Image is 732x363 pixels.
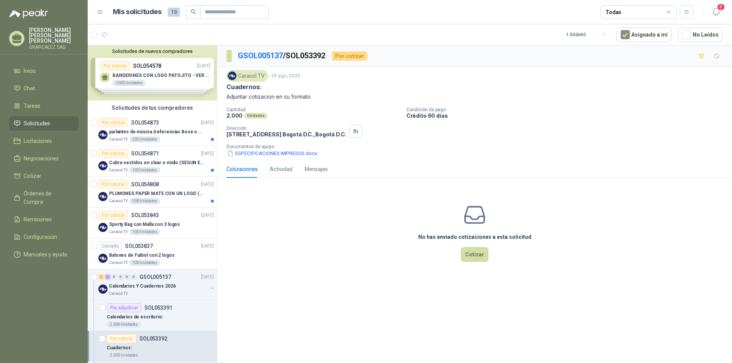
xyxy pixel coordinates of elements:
p: GSOL005137 [140,274,171,280]
span: Chat [24,84,35,93]
p: SOL054873 [131,120,159,125]
p: Cantidad [226,107,400,112]
p: Adjuntar cotizacion en su formato [226,93,723,101]
a: Por cotizarSOL054871[DATE] Company LogoCubre vestidos en clear o vinilo (SEGUN ESPECIFICACIONES D... [88,146,217,177]
div: Mensajes [305,165,328,173]
div: Por cotizar [332,51,367,61]
div: 2.000 Unidades [107,321,141,328]
a: Remisiones [9,212,79,227]
div: 500 Unidades [129,198,160,204]
div: 100 Unidades [129,167,160,173]
a: GSOL005137 [238,51,283,60]
img: Company Logo [98,192,108,201]
p: parlantes de música (referencias Bose o Alexa) CON MARCACION 1 LOGO (Mas datos en el adjunto) [109,128,204,136]
a: Negociaciones [9,151,79,166]
p: Condición de pago [406,107,729,112]
p: [DATE] [201,212,214,219]
img: Company Logo [228,72,236,80]
button: Asignado a mi [616,27,672,42]
p: Caracol TV [109,229,128,235]
p: [DATE] [201,243,214,250]
a: Tareas [9,99,79,113]
p: [DATE] [201,119,214,126]
a: Manuales y ayuda [9,247,79,262]
span: Tareas [24,102,40,110]
p: SOL054871 [131,151,159,156]
h3: No has enviado cotizaciones a esta solicitud [418,233,531,241]
div: 0 [124,274,130,280]
a: Licitaciones [9,134,79,148]
p: [PERSON_NAME] [PERSON_NAME] [PERSON_NAME] [29,27,79,43]
p: Calendarios Y Cuadernos 2026 [109,283,176,290]
a: Solicitudes [9,116,79,131]
p: SOL053392 [140,336,167,341]
span: search [191,9,196,14]
span: Solicitudes [24,119,50,128]
p: Caracol TV [109,198,128,204]
button: Solicitudes de nuevos compradores [91,48,214,54]
img: Company Logo [98,223,108,232]
span: 8 [717,3,725,11]
div: 0 [111,274,117,280]
p: GRAFICALEZ SAS [29,45,79,50]
button: No Leídos [678,27,723,42]
p: Caracol TV [109,136,128,142]
p: Cubre vestidos en clear o vinilo (SEGUN ESPECIFICACIONES DEL ADJUNTO) [109,159,204,166]
img: Company Logo [98,254,108,263]
a: Configuración [9,230,79,244]
div: 200 Unidades [129,136,160,142]
div: Por adjudicar [107,303,141,312]
div: 100 Unidades [129,229,160,235]
span: Negociaciones [24,154,59,163]
p: Crédito 60 días [406,112,729,119]
span: Cotizar [24,172,41,180]
button: ESPECIFICACIONES IMPRESOS.docx [226,149,318,157]
h1: Mis solicitudes [113,6,162,18]
p: 26 ago, 2025 [271,72,300,80]
p: Caracol TV [109,167,128,173]
span: Licitaciones [24,137,52,145]
p: Calendarios de escritorio: [107,313,163,321]
a: Por cotizarSOL054873[DATE] Company Logoparlantes de música (referencias Bose o Alexa) CON MARCACI... [88,115,217,146]
p: Sporty Bag con Malla con 3 logos [109,221,180,228]
span: 19 [168,8,180,17]
div: Solicitudes de tus compradores [88,101,217,115]
div: Por cotizar [98,118,128,127]
a: Órdenes de Compra [9,186,79,209]
div: Unidades [244,113,268,119]
p: [STREET_ADDRESS] Bogotá D.C. , Bogotá D.C. [226,131,346,138]
a: Chat [9,81,79,96]
p: [DATE] [201,181,214,188]
a: Por cotizarSOL054808[DATE] Company LogoPLUMONES PAPER MATE CON UN LOGO (SEGUN REF.ADJUNTA)Caracol... [88,177,217,208]
div: 1 [98,274,104,280]
span: Remisiones [24,215,52,224]
a: Inicio [9,64,79,78]
span: Inicio [24,67,36,75]
div: Solicitudes de nuevos compradoresPor cotizarSOL054578[DATE] BANDERINES CON LOGO PATOJITO - VER DO... [88,45,217,101]
span: Órdenes de Compra [24,189,71,206]
p: [DATE] [201,150,214,157]
div: 2 [105,274,111,280]
div: Cerrado [98,241,122,251]
button: 8 [709,5,723,19]
p: SOL054808 [131,182,159,187]
span: Manuales y ayuda [24,250,67,259]
div: Caracol TV [226,70,268,82]
p: 2.000 [226,112,242,119]
div: Actividad [270,165,292,173]
div: 0 [118,274,124,280]
a: Por cotizarSOL053843[DATE] Company LogoSporty Bag con Malla con 3 logosCaracol TV100 Unidades [88,208,217,238]
p: Cuadernos: [107,344,132,352]
a: CerradoSOL053837[DATE] Company LogoBalones de Futbol con 2 logosCaracol TV100 Unidades [88,238,217,269]
div: Por cotizar [98,149,128,158]
div: Cotizaciones [226,165,258,173]
div: Por cotizar [98,180,128,189]
p: SOL053837 [125,243,153,249]
img: Logo peakr [9,9,48,18]
p: [DATE] [201,273,214,281]
p: Caracol TV [109,291,128,297]
div: Por cotizar [107,334,136,343]
a: Cotizar [9,169,79,183]
div: 0 [131,274,136,280]
a: 1 2 0 0 0 0 GSOL005137[DATE] Company LogoCalendarios Y Cuadernos 2026Caracol TV [98,272,215,297]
